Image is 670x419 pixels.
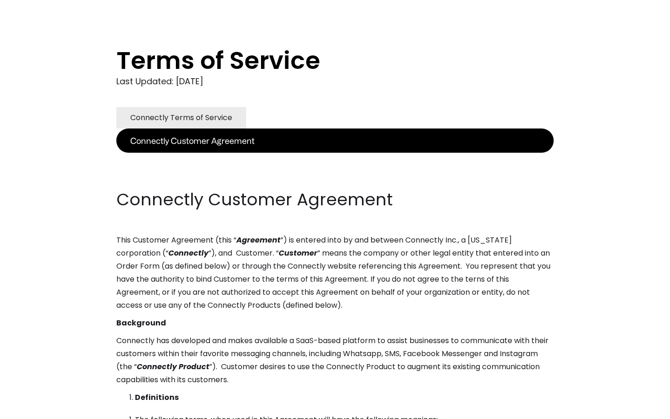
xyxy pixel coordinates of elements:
[130,111,232,124] div: Connectly Terms of Service
[168,248,208,258] em: Connectly
[116,188,554,211] h2: Connectly Customer Agreement
[236,235,281,245] em: Agreement
[116,74,554,88] div: Last Updated: [DATE]
[9,402,56,416] aside: Language selected: English
[137,361,209,372] em: Connectly Product
[116,170,554,183] p: ‍
[116,334,554,386] p: Connectly has developed and makes available a SaaS-based platform to assist businesses to communi...
[116,47,516,74] h1: Terms of Service
[135,392,179,403] strong: Definitions
[116,318,166,328] strong: Background
[19,403,56,416] ul: Language list
[116,153,554,166] p: ‍
[279,248,317,258] em: Customer
[130,134,255,147] div: Connectly Customer Agreement
[116,234,554,312] p: This Customer Agreement (this “ ”) is entered into by and between Connectly Inc., a [US_STATE] co...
